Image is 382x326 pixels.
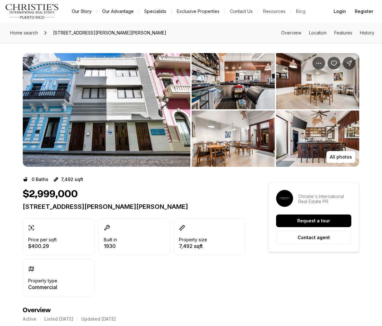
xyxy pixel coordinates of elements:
[179,237,207,242] p: Property size
[28,237,57,242] p: Price per sqft
[334,30,352,35] a: Skip to: Features
[179,244,207,249] p: 7,492 sqft
[297,218,330,223] p: Request a tour
[276,231,351,244] button: Contact agent
[192,53,275,109] button: View image gallery
[23,53,190,167] button: View image gallery
[61,177,83,182] p: 7,492 sqft
[326,151,355,163] button: All photos
[97,7,139,16] a: Our Advantage
[23,188,78,200] h1: $2,999,000
[291,7,311,16] a: Blog
[172,7,225,16] a: Exclusive Properties
[51,28,169,38] span: [STREET_ADDRESS][PERSON_NAME][PERSON_NAME]
[330,154,352,160] p: All photos
[360,30,374,35] a: Skip to: History
[67,7,97,16] a: Our Story
[351,5,377,18] button: Register
[328,57,340,69] button: Save Property: 157 CALLE LUNA
[28,244,57,249] p: $400.29
[104,244,117,249] p: 1930
[309,30,327,35] a: Skip to: Location
[23,203,245,210] p: [STREET_ADDRESS][PERSON_NAME][PERSON_NAME]
[276,214,351,227] button: Request a tour
[23,53,359,167] div: Listing Photos
[10,30,38,35] span: Home search
[276,111,359,167] button: View image gallery
[192,53,359,167] li: 2 of 9
[330,5,350,18] button: Login
[5,4,59,19] img: logo
[139,7,171,16] a: Specialists
[298,235,330,240] p: Contact agent
[298,194,351,204] p: Christie's International Real Estate PR
[81,317,116,322] p: Updated [DATE]
[276,53,359,109] button: View image gallery
[334,9,346,14] span: Login
[8,28,40,38] a: Home search
[44,317,73,322] p: Listed [DATE]
[281,30,374,35] nav: Page section menu
[23,53,190,167] li: 1 of 9
[312,57,325,69] button: Property options
[104,237,117,242] p: Built in
[32,177,48,182] p: 0 Baths
[258,7,291,16] a: Resources
[281,30,301,35] a: Skip to: Overview
[225,7,258,16] button: Contact Us
[192,111,275,167] button: View image gallery
[23,306,245,314] h4: Overview
[355,9,373,14] span: Register
[28,285,57,290] p: Commercial
[23,317,36,322] p: Active
[28,278,57,283] p: Property type
[343,57,355,69] button: Share Property: 157 CALLE LUNA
